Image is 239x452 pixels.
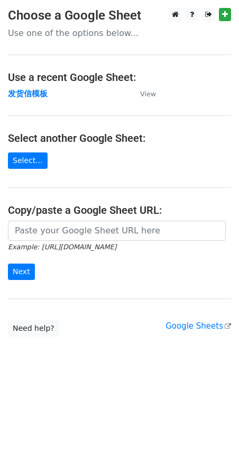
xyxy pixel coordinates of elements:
[130,89,156,98] a: View
[8,71,231,84] h4: Use a recent Google Sheet:
[8,28,231,39] p: Use one of the options below...
[8,204,231,216] h4: Copy/paste a Google Sheet URL:
[8,132,231,144] h4: Select another Google Sheet:
[8,221,226,241] input: Paste your Google Sheet URL here
[8,152,48,169] a: Select...
[8,89,48,98] a: 发货信模板
[8,264,35,280] input: Next
[166,321,231,331] a: Google Sheets
[140,90,156,98] small: View
[8,320,59,337] a: Need help?
[8,243,116,251] small: Example: [URL][DOMAIN_NAME]
[8,8,231,23] h3: Choose a Google Sheet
